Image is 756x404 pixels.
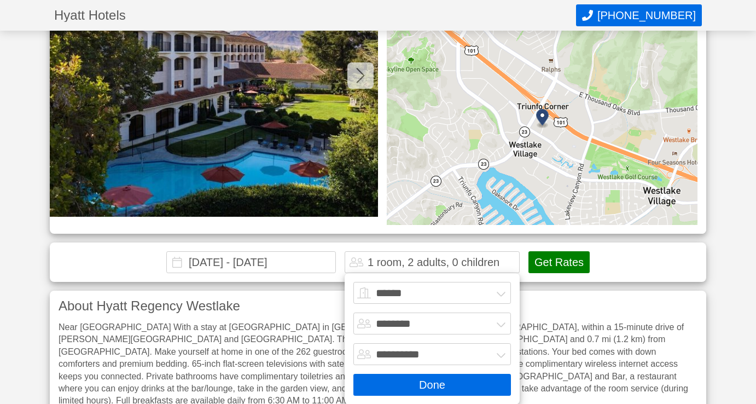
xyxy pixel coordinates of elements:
[59,299,697,313] h3: About Hyatt Regency Westlake
[166,251,336,273] input: Choose Dates
[597,9,696,22] span: [PHONE_NUMBER]
[528,251,590,273] button: Get Rates
[353,282,511,304] select: Rooms
[387,28,697,225] img: map
[353,313,511,334] select: Adults
[576,4,702,26] button: Call
[368,257,499,268] div: 1 room, 2 adults, 0 children
[54,9,576,22] h1: Hyatt Hotels
[353,343,511,365] select: Children
[353,374,511,396] button: Done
